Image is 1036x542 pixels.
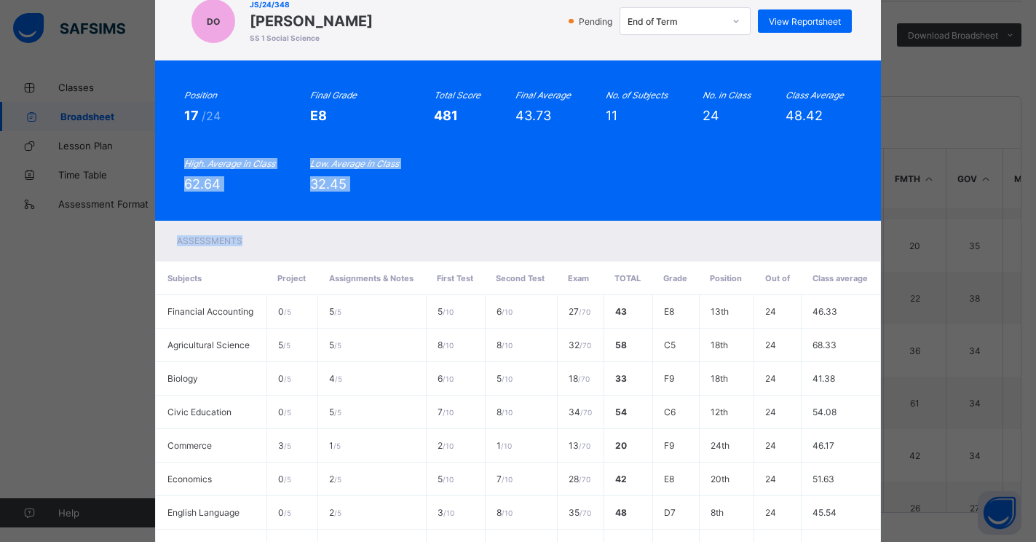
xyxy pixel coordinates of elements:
[310,90,357,101] i: Final Grade
[438,339,454,350] span: 8
[278,440,291,451] span: 3
[614,273,641,283] span: Total
[515,90,571,101] i: Final Average
[438,306,454,317] span: 5
[615,339,627,350] span: 58
[335,374,342,383] span: / 5
[615,440,627,451] span: 20
[443,475,454,484] span: / 10
[569,406,592,417] span: 34
[278,474,291,484] span: 0
[310,158,399,169] i: Low. Average in Class
[284,307,291,316] span: / 5
[664,406,676,417] span: C6
[812,406,837,417] span: 54.08
[765,306,776,317] span: 24
[310,176,347,192] span: 32.45
[278,339,290,350] span: 5
[615,373,627,384] span: 33
[703,108,719,123] span: 24
[765,507,776,518] span: 24
[167,273,202,283] span: Subjects
[167,440,212,451] span: Commerce
[606,108,617,123] span: 11
[283,341,290,350] span: / 5
[329,339,341,350] span: 5
[711,373,728,384] span: 18th
[569,440,590,451] span: 13
[812,373,835,384] span: 41.38
[334,508,341,517] span: / 5
[664,373,674,384] span: F9
[765,474,776,484] span: 24
[184,108,202,123] span: 17
[710,273,742,283] span: Position
[334,307,341,316] span: / 5
[663,273,687,283] span: Grade
[765,339,776,350] span: 24
[628,16,724,27] div: End of Term
[284,475,291,484] span: / 5
[569,373,590,384] span: 18
[615,406,627,417] span: 54
[434,90,481,101] i: Total Score
[184,158,275,169] i: High. Average in Class
[812,440,834,451] span: 46.17
[501,441,512,450] span: / 10
[765,273,790,283] span: Out of
[711,406,728,417] span: 12th
[765,440,776,451] span: 24
[502,374,513,383] span: / 10
[812,474,834,484] span: 51.63
[310,108,327,123] span: E8
[497,440,512,451] span: 1
[615,306,627,317] span: 43
[580,341,591,350] span: / 70
[334,475,341,484] span: / 5
[437,273,473,283] span: First Test
[496,273,545,283] span: Second Test
[580,408,592,417] span: / 70
[786,108,823,123] span: 48.42
[615,507,627,518] span: 48
[278,406,291,417] span: 0
[278,373,291,384] span: 0
[703,90,751,101] i: No. in Class
[579,307,590,316] span: / 70
[502,475,513,484] span: / 10
[664,474,674,484] span: E8
[711,474,729,484] span: 20th
[502,508,513,517] span: / 10
[569,474,590,484] span: 28
[515,108,551,123] span: 43.73
[606,90,668,101] i: No. of Subjects
[568,273,589,283] span: Exam
[443,408,454,417] span: / 10
[579,475,590,484] span: / 70
[443,441,454,450] span: / 10
[443,508,454,517] span: / 10
[277,273,306,283] span: Project
[278,306,291,317] span: 0
[812,306,837,317] span: 46.33
[786,90,844,101] i: Class Average
[497,474,513,484] span: 7
[329,507,341,518] span: 2
[578,374,590,383] span: / 70
[497,406,513,417] span: 8
[497,339,513,350] span: 8
[812,507,837,518] span: 45.54
[497,373,513,384] span: 5
[438,507,454,518] span: 3
[202,109,221,123] span: /24
[577,16,617,27] span: Pending
[664,507,676,518] span: D7
[569,507,591,518] span: 35
[334,408,341,417] span: / 5
[329,306,341,317] span: 5
[497,507,513,518] span: 8
[167,373,198,384] span: Biology
[769,16,841,27] span: View Reportsheet
[579,441,590,450] span: / 70
[329,273,414,283] span: Assignments & Notes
